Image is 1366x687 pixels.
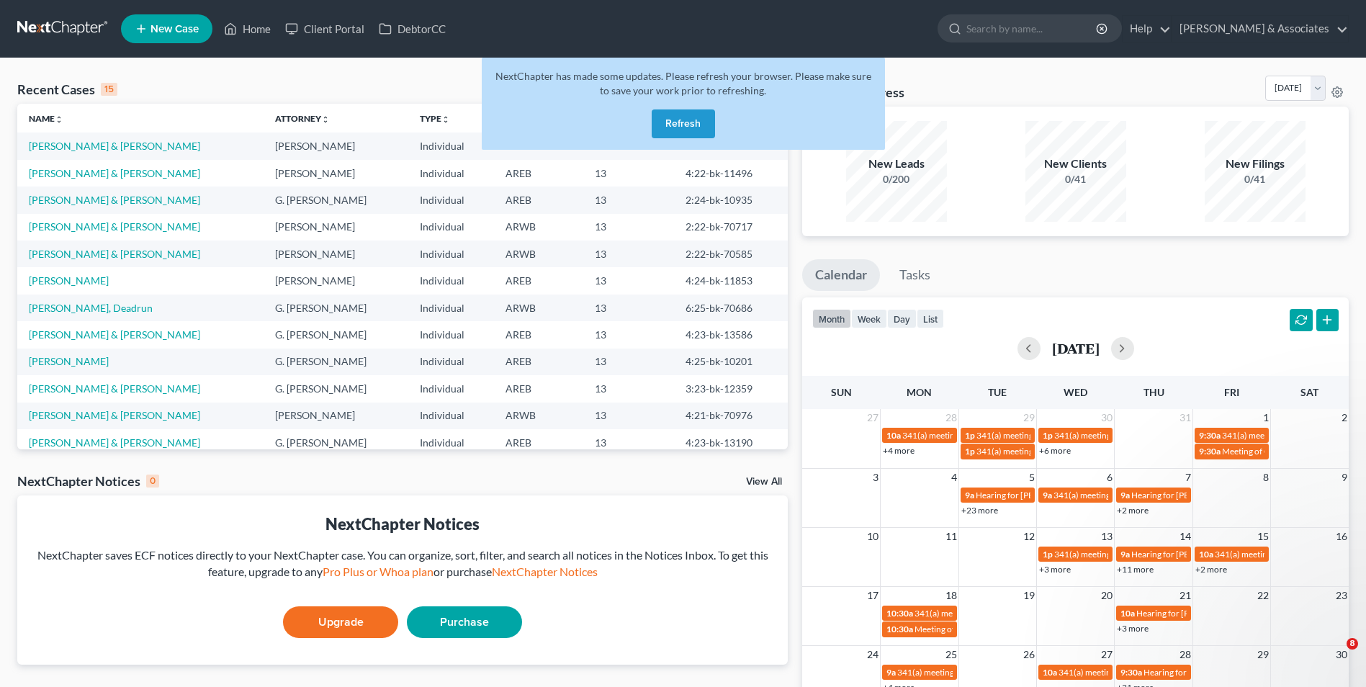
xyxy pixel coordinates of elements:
div: 0/41 [1205,172,1306,187]
span: 28 [944,409,958,426]
td: 13 [583,429,675,456]
td: 13 [583,267,675,294]
h2: [DATE] [1052,341,1100,356]
td: 13 [583,375,675,402]
td: Individual [408,160,494,187]
span: 1p [1043,430,1053,441]
td: AREB [494,267,583,294]
div: NextChapter Notices [29,513,776,535]
div: 0 [146,475,159,488]
a: DebtorCC [372,16,453,42]
a: [PERSON_NAME] & [PERSON_NAME] [29,328,200,341]
span: 9a [965,490,974,500]
span: 4 [950,469,958,486]
span: Hearing for [PERSON_NAME] [1143,667,1256,678]
td: 13 [583,160,675,187]
span: 29 [1022,409,1036,426]
span: 1p [1043,549,1053,560]
span: 341(a) meeting for [PERSON_NAME] [1222,430,1361,441]
td: 2:22-bk-70717 [674,214,788,241]
span: Fri [1224,386,1239,398]
span: 31 [1178,409,1192,426]
div: 0/200 [846,172,947,187]
td: AREB [494,321,583,348]
div: New Leads [846,156,947,172]
td: 4:23-bk-13586 [674,321,788,348]
span: 9:30a [1199,430,1221,441]
span: Meeting of Creditors for [PERSON_NAME] and [PERSON_NAME] [915,624,1159,634]
span: 341(a) meeting for [PERSON_NAME] [1054,549,1193,560]
td: Individual [408,321,494,348]
td: 13 [583,214,675,241]
a: [PERSON_NAME] & [PERSON_NAME] [29,436,200,449]
td: [PERSON_NAME] [264,403,408,429]
a: [PERSON_NAME] [29,274,109,287]
a: [PERSON_NAME] [29,355,109,367]
span: 28 [1178,646,1192,663]
a: Calendar [802,259,880,291]
a: [PERSON_NAME] & [PERSON_NAME] [29,140,200,152]
a: Upgrade [283,606,398,638]
td: 4:21-bk-70976 [674,403,788,429]
td: AREB [494,429,583,456]
span: 27 [866,409,880,426]
span: 26 [1022,646,1036,663]
div: New Filings [1205,156,1306,172]
span: Mon [907,386,932,398]
td: Individual [408,375,494,402]
input: Search by name... [966,15,1098,42]
a: [PERSON_NAME] & Associates [1172,16,1348,42]
td: 2:24-bk-10935 [674,187,788,213]
td: AREB [494,375,583,402]
td: Individual [408,429,494,456]
span: 25 [944,646,958,663]
span: 18 [944,587,958,604]
span: 341(a) meeting for [PERSON_NAME] [902,430,1041,441]
span: 8 [1347,638,1358,650]
a: [PERSON_NAME] & [PERSON_NAME] [29,248,200,260]
td: 13 [583,295,675,321]
td: ARWB [494,403,583,429]
span: 17 [866,587,880,604]
span: 341(a) meeting for [PERSON_NAME] [1053,490,1192,500]
span: 10 [866,528,880,545]
td: 4:25-bk-10201 [674,349,788,375]
a: View All [746,477,782,487]
td: Individual [408,267,494,294]
a: +4 more [883,445,915,456]
td: AREB [494,160,583,187]
td: G. [PERSON_NAME] [264,295,408,321]
span: 341(a) meeting for [PERSON_NAME] [1054,430,1193,441]
td: [PERSON_NAME] [264,133,408,159]
td: G. [PERSON_NAME] [264,321,408,348]
a: +6 more [1039,445,1071,456]
td: [PERSON_NAME] [264,214,408,241]
td: 3:23-bk-12359 [674,375,788,402]
td: Individual [408,295,494,321]
a: [PERSON_NAME] & [PERSON_NAME] [29,409,200,421]
div: NextChapter Notices [17,472,159,490]
span: 24 [866,646,880,663]
td: Individual [408,403,494,429]
a: [PERSON_NAME], Deadrun [29,302,153,314]
a: +3 more [1039,564,1071,575]
td: 13 [583,321,675,348]
span: NextChapter has made some updates. Please refresh your browser. Please make sure to save your wor... [495,70,871,96]
a: Nameunfold_more [29,113,63,124]
td: [PERSON_NAME] [264,267,408,294]
div: New Clients [1025,156,1126,172]
div: NextChapter saves ECF notices directly to your NextChapter case. You can organize, sort, filter, ... [29,547,776,580]
td: Individual [408,214,494,241]
td: 13 [583,187,675,213]
a: Typeunfold_more [420,113,450,124]
button: month [812,309,851,328]
a: Purchase [407,606,522,638]
a: Help [1123,16,1171,42]
td: AREB [494,349,583,375]
td: Individual [408,187,494,213]
button: list [917,309,944,328]
span: Sat [1300,386,1318,398]
div: 15 [101,83,117,96]
span: 9a [886,667,896,678]
span: Sun [831,386,852,398]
